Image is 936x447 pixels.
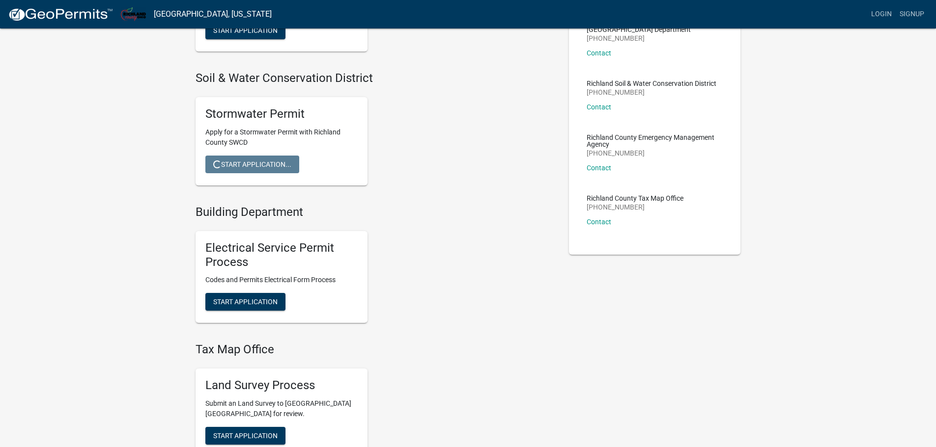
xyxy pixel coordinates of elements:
[205,378,358,393] h5: Land Survey Process
[587,150,723,157] p: [PHONE_NUMBER]
[205,107,358,121] h5: Stormwater Permit
[896,5,928,24] a: Signup
[587,35,691,42] p: [PHONE_NUMBER]
[205,293,285,311] button: Start Application
[587,218,611,226] a: Contact
[587,26,691,33] p: [GEOGRAPHIC_DATA] Department
[196,342,554,357] h4: Tax Map Office
[205,427,285,445] button: Start Application
[154,6,272,23] a: [GEOGRAPHIC_DATA], [US_STATE]
[587,49,611,57] a: Contact
[205,275,358,285] p: Codes and Permits Electrical Form Process
[196,205,554,219] h4: Building Department
[121,7,146,21] img: Richland County, Ohio
[205,398,358,419] p: Submit an Land Survey to [GEOGRAPHIC_DATA] [GEOGRAPHIC_DATA] for review.
[587,195,683,202] p: Richland County Tax Map Office
[213,160,291,168] span: Start Application...
[205,22,285,39] button: Start Application
[587,103,611,111] a: Contact
[587,80,716,87] p: Richland Soil & Water Conservation District
[213,431,278,439] span: Start Application
[587,134,723,148] p: Richland County Emergency Management Agency
[213,298,278,306] span: Start Application
[205,156,299,173] button: Start Application...
[587,164,611,172] a: Contact
[196,71,554,85] h4: Soil & Water Conservation District
[587,204,683,210] p: [PHONE_NUMBER]
[205,241,358,269] h5: Electrical Service Permit Process
[867,5,896,24] a: Login
[587,89,716,96] p: [PHONE_NUMBER]
[205,127,358,148] p: Apply for a Stormwater Permit with Richland County SWCD
[213,26,278,34] span: Start Application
